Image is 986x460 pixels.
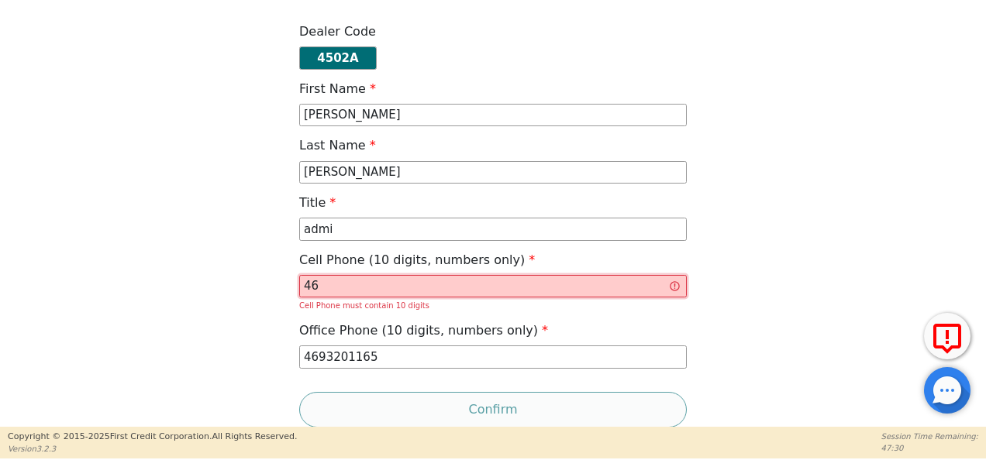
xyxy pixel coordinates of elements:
[299,252,535,267] h4: Cell Phone (10 digits, numbers only)
[881,431,978,442] p: Session Time Remaining:
[8,443,297,455] p: Version 3.2.3
[8,431,297,444] p: Copyright © 2015- 2025 First Credit Corporation.
[299,195,336,210] h4: Title
[299,300,687,311] div: Cell Phone must contain 10 digits
[924,313,970,359] button: Report Error to FCC
[299,218,687,241] input: Enter Title
[299,81,376,96] h4: First Name
[212,431,297,441] span: All Rights Reserved.
[299,323,548,338] h4: Office Phone (10 digits, numbers only)
[299,161,687,184] input: Enter Last Name
[299,24,376,39] h4: Dealer Code
[299,104,687,127] input: Enter First Name
[299,275,687,298] input: Enter Cell Phone
[299,138,376,153] h4: Last Name
[299,345,687,369] input: Enter Office Phone
[881,442,978,454] p: 47:30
